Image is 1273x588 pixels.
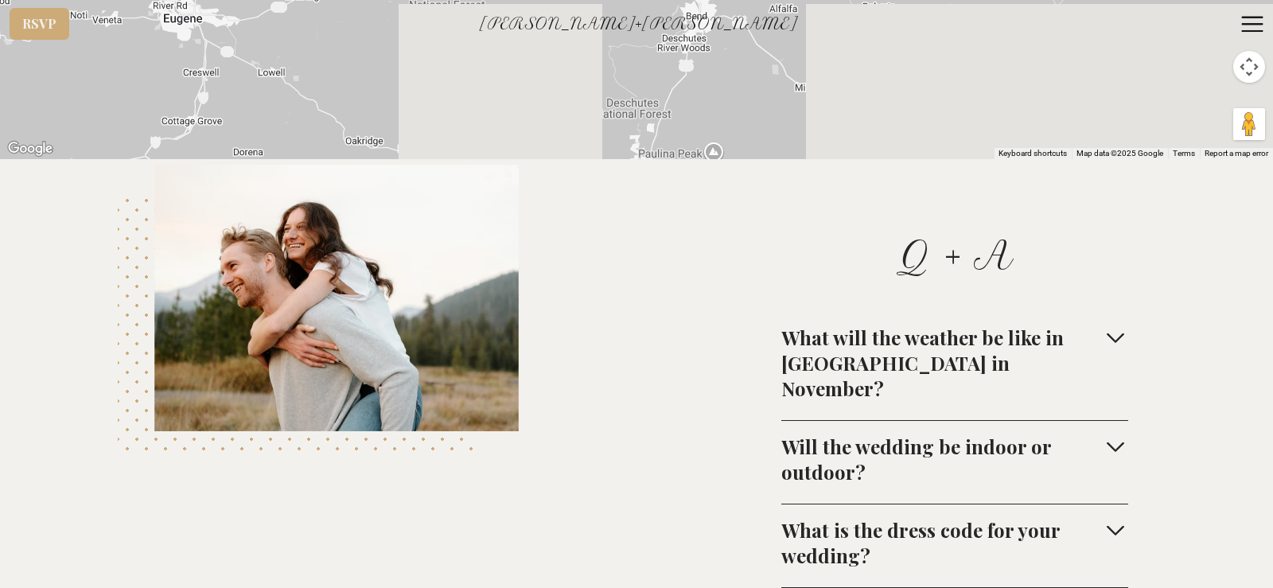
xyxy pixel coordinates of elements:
div: What is the dress code for your wedding? [781,517,1103,568]
button: Map camera controls [1233,51,1265,83]
a: Report a map error [1205,149,1268,158]
div: Will the wedding be indoor or outdoor? [781,434,1103,485]
div: What will the weather be like in [GEOGRAPHIC_DATA] in November? [781,325,1103,401]
span: Map data ©2025 Google [1076,149,1163,158]
a: RSVP [10,8,69,40]
span: [PERSON_NAME] + [PERSON_NAME] [479,16,798,32]
a: Terms [1173,149,1195,158]
button: Keyboard shortcuts [999,148,1067,159]
h1: Q + A [896,236,1014,274]
img: Image [136,165,536,431]
button: Drag Pegman onto the map to open Street View [1233,108,1265,140]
